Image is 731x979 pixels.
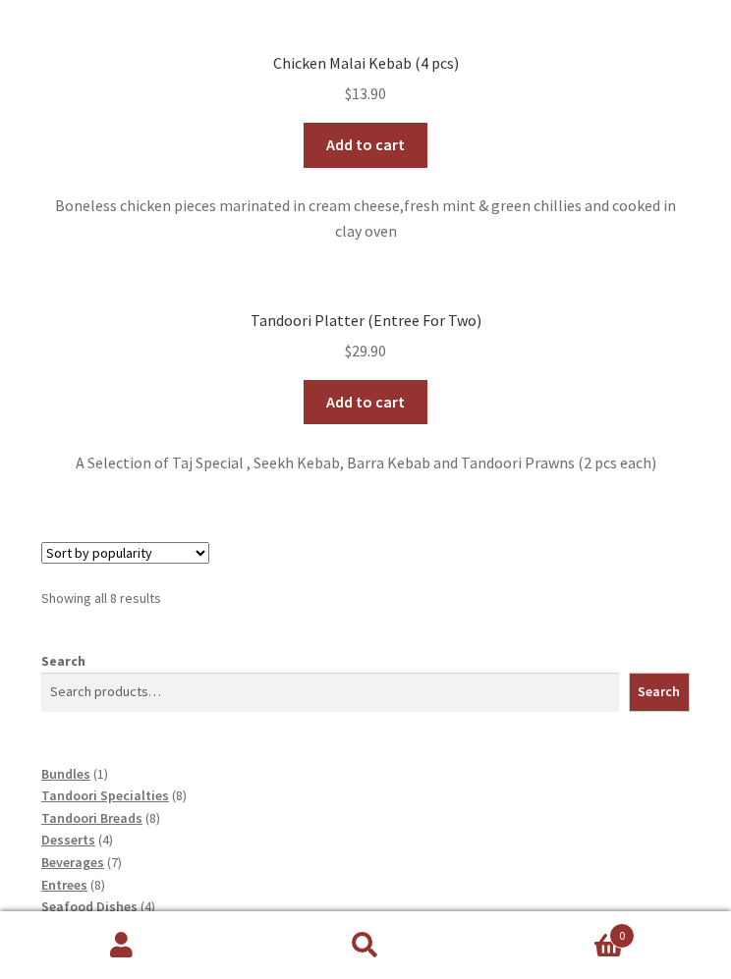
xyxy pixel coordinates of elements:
span: 1 [97,765,104,783]
select: Shop order [41,542,209,564]
p: Showing all 8 results [41,587,690,610]
a: Tandoori Breads [41,809,142,827]
a: Tandoori Platter (Entree For Two) $29.90 [41,311,690,364]
span: 8 [94,876,101,894]
button: Search [629,673,691,712]
span: $ [345,83,352,103]
h2: Tandoori Platter (Entree For Two) [41,311,690,330]
a: Entrees [41,876,87,894]
span: 7 [111,853,118,871]
bdi: 13.90 [345,83,386,103]
a: Desserts [41,831,95,848]
a: Tandoori Specialties [41,787,169,804]
span: $ [345,341,352,360]
a: Beverages [41,853,104,871]
a: Bundles [41,765,90,783]
h2: Chicken Malai Kebab (4 pcs) [41,54,690,73]
a: Add to cart: “Chicken Malai Kebab (4 pcs)” [304,123,426,168]
a: Chicken Malai Kebab (4 pcs) $13.90 [41,54,690,107]
bdi: 29.90 [345,341,386,360]
a: Seafood Dishes [41,897,138,915]
span: 4 [144,897,151,915]
span: 0 [609,923,635,949]
span: 4 [102,831,109,848]
p: A Selection of Taj Special , Seekh Kebab, Barra Kebab and Tandoori Prawns (2 pcs each) [41,451,690,476]
a: Cart0 [487,912,731,979]
label: Search [41,652,85,670]
span: 8 [149,809,156,827]
p: Boneless chicken pieces marinated in cream cheese,fresh mint & green chillies and cooked in clay ... [41,193,690,245]
input: Search products… [41,673,619,712]
a: Search [244,912,487,979]
a: Add to cart: “Tandoori Platter (Entree For Two)” [304,380,426,425]
span: 8 [176,787,183,804]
